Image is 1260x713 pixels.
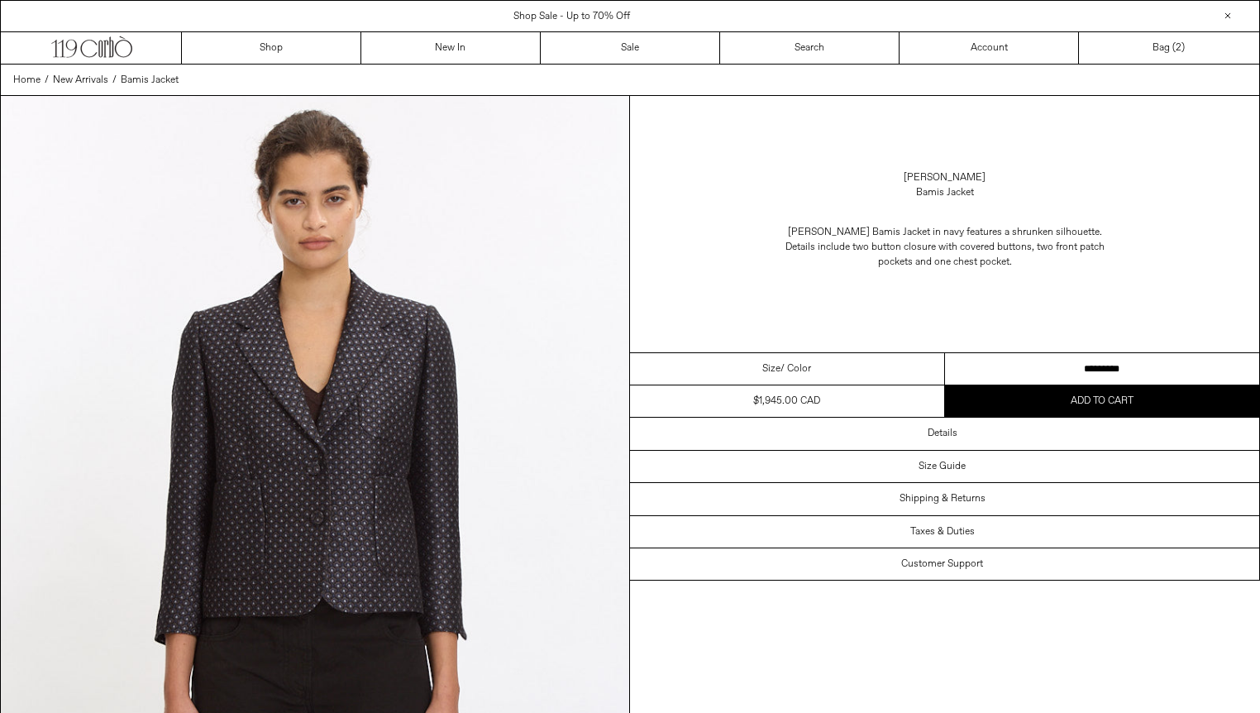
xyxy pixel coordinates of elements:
span: / Color [780,361,811,376]
span: Bamis Jacket [121,74,179,87]
span: Size [762,361,780,376]
p: [PERSON_NAME] Bamis Jacket in navy features a shrunken silhouette. Details include two button clo... [780,217,1110,278]
a: Shop [182,32,361,64]
a: Account [900,32,1079,64]
h3: Customer Support [901,558,983,570]
h3: Size Guide [919,461,966,472]
div: $1,945.00 CAD [753,394,820,409]
a: New In [361,32,541,64]
span: / [45,73,49,88]
a: Sale [541,32,720,64]
span: Add to cart [1071,395,1134,408]
span: ) [1176,41,1185,55]
h3: Taxes & Duties [910,526,975,538]
a: Bamis Jacket [121,73,179,88]
span: 2 [1176,41,1181,55]
span: Home [13,74,41,87]
span: / [112,73,117,88]
a: [PERSON_NAME] [904,170,986,185]
a: Search [720,32,900,64]
a: Home [13,73,41,88]
a: New Arrivals [53,73,108,88]
a: Shop Sale - Up to 70% Off [513,10,630,23]
h3: Shipping & Returns [900,493,986,505]
span: New Arrivals [53,74,108,87]
button: Add to cart [945,385,1260,417]
a: Bag () [1079,32,1258,64]
h3: Details [928,428,957,439]
div: Bamis Jacket [916,185,974,200]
